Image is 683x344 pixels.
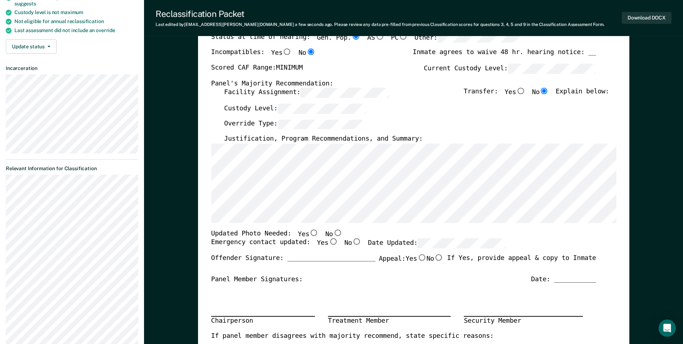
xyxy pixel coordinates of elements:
span: maximum [60,9,83,15]
label: Appeal: [379,254,444,269]
label: Custody Level: [224,104,366,114]
div: Not eligible for annual [14,18,138,25]
input: Facility Assignment: [300,88,388,98]
input: Gen. Pop. [351,33,360,40]
label: No [298,49,315,58]
div: Updated Photo Needed: [211,229,342,239]
label: Current Custody Level: [424,64,596,74]
input: Date Updated: [418,239,506,248]
input: PC [399,33,408,40]
div: Security Member [464,317,583,326]
input: No [306,49,315,55]
label: No [426,254,443,264]
label: Gen. Pop. [317,33,361,43]
div: Offender Signature: _______________________ If Yes, provide appeal & copy to Inmate [211,254,596,275]
label: AS [367,33,384,43]
span: override [96,27,115,33]
input: Yes [417,254,426,261]
input: No [434,254,443,261]
label: Date Updated: [368,239,506,248]
input: AS [375,33,384,40]
div: Open Intercom Messenger [659,319,676,337]
div: Incompatibles: [211,49,315,64]
span: a few seconds ago [295,22,332,27]
input: Yes [282,49,292,55]
input: Yes [516,88,525,94]
input: Override Type: [278,119,366,129]
dt: Incarceration [6,65,138,71]
div: Custody level is not [14,9,138,16]
button: Update status [6,39,57,54]
span: suggests [14,1,36,6]
label: No [344,239,361,248]
span: reclassification [67,18,104,24]
div: Last assessment did not include an [14,27,138,34]
label: No [532,88,549,98]
label: Yes [504,88,525,98]
input: Yes [328,239,338,245]
label: Justification, Program Recommendations, and Summary: [224,135,423,144]
label: PC [391,33,408,43]
div: Panel Member Signatures: [211,275,303,284]
button: Download DOCX [622,12,671,24]
input: Current Custody Level: [508,64,596,74]
div: Treatment Member [328,317,451,326]
div: Last edited by [EMAIL_ADDRESS][PERSON_NAME][DOMAIN_NAME] . Please review any data pre-filled from... [156,22,605,27]
div: Panel's Majority Recommendation: [211,79,596,88]
input: Custody Level: [278,104,366,114]
label: Override Type: [224,119,366,129]
input: Yes [309,229,319,236]
label: Scored CAF Range: MINIMUM [211,64,303,74]
input: Other: [437,33,526,43]
label: Yes [405,254,426,264]
div: Chairperson [211,317,315,326]
div: Date: ___________ [531,275,596,284]
label: No [325,229,342,239]
label: Facility Assignment: [224,88,388,98]
input: No [333,229,342,236]
label: Yes [298,229,319,239]
label: If panel member disagrees with majority recommend, state specific reasons: [211,332,494,341]
div: Reclassification Packet [156,9,605,19]
dt: Relevant Information for Classification [6,166,138,172]
label: Yes [317,239,338,248]
label: Yes [271,49,292,58]
input: No [352,239,361,245]
div: Transfer: Explain below: [464,88,609,104]
label: Other: [414,33,526,43]
div: Status at time of hearing: [211,33,526,49]
div: Emergency contact updated: [211,239,506,255]
div: Inmate agrees to waive 48 hr. hearing notice: __ [413,49,596,64]
input: No [540,88,549,94]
